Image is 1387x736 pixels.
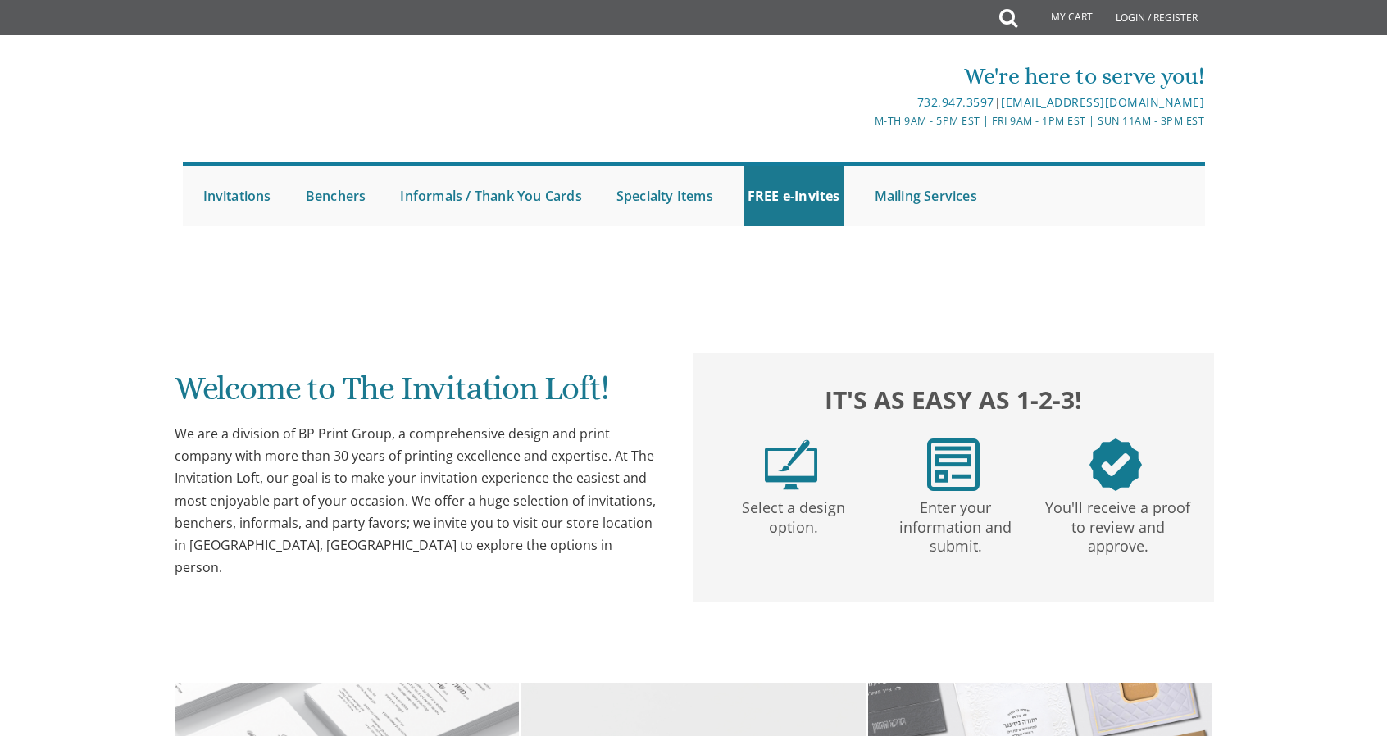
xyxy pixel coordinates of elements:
a: 732.947.3597 [917,94,994,110]
div: We are a division of BP Print Group, a comprehensive design and print company with more than 30 y... [175,423,662,579]
h1: Welcome to The Invitation Loft! [175,370,662,419]
p: Select a design option. [716,491,871,538]
p: Enter your information and submit. [878,491,1034,557]
img: step2.png [927,438,980,491]
div: We're here to serve you! [524,60,1204,93]
div: M-Th 9am - 5pm EST | Fri 9am - 1pm EST | Sun 11am - 3pm EST [524,112,1204,129]
a: [EMAIL_ADDRESS][DOMAIN_NAME] [1001,94,1204,110]
a: Benchers [302,166,371,226]
a: Mailing Services [871,166,981,226]
a: FREE e-Invites [744,166,844,226]
img: step1.png [765,438,817,491]
p: You'll receive a proof to review and approve. [1040,491,1196,557]
div: | [524,93,1204,112]
a: Informals / Thank You Cards [396,166,585,226]
a: Specialty Items [612,166,717,226]
h2: It's as easy as 1-2-3! [710,381,1197,418]
img: step3.png [1089,438,1142,491]
a: Invitations [199,166,275,226]
a: My Cart [1016,2,1104,34]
